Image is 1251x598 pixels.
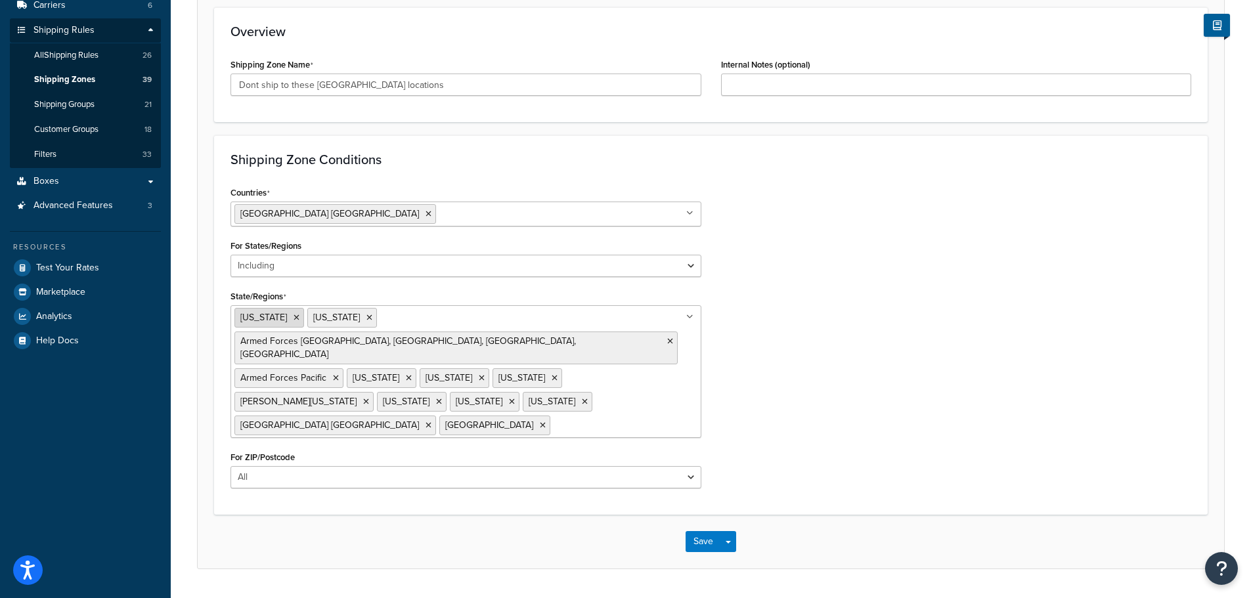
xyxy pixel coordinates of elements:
span: Help Docs [36,335,79,347]
span: Customer Groups [34,124,99,135]
span: [US_STATE] [313,310,360,324]
span: 18 [144,124,152,135]
a: Filters33 [10,142,161,167]
span: [GEOGRAPHIC_DATA] [445,418,533,432]
a: Marketplace [10,280,161,304]
span: [US_STATE] [383,395,429,408]
span: Test Your Rates [36,263,99,274]
div: Resources [10,242,161,253]
li: Customer Groups [10,117,161,142]
span: [GEOGRAPHIC_DATA] [GEOGRAPHIC_DATA] [240,418,419,432]
a: Shipping Groups21 [10,93,161,117]
li: Filters [10,142,161,167]
span: [US_STATE] [353,371,399,385]
span: 21 [144,99,152,110]
span: [US_STATE] [529,395,575,408]
span: 3 [148,200,152,211]
span: [US_STATE] [498,371,545,385]
span: 26 [143,50,152,61]
span: [US_STATE] [456,395,502,408]
span: Armed Forces Pacific [240,371,326,385]
span: Shipping Zones [34,74,95,85]
li: Shipping Zones [10,68,161,92]
label: Internal Notes (optional) [721,60,810,70]
span: Marketplace [36,287,85,298]
span: Filters [34,149,56,160]
span: 33 [143,149,152,160]
span: Shipping Groups [34,99,95,110]
span: [US_STATE] [426,371,472,385]
label: State/Regions [230,291,286,302]
a: Test Your Rates [10,256,161,280]
span: Shipping Rules [33,25,95,36]
a: Customer Groups18 [10,117,161,142]
button: Save [686,531,721,552]
li: Shipping Rules [10,18,161,168]
button: Show Help Docs [1204,14,1230,37]
span: All Shipping Rules [34,50,99,61]
h3: Shipping Zone Conditions [230,152,1191,167]
a: Shipping Rules [10,18,161,43]
label: Countries [230,188,270,198]
span: 39 [143,74,152,85]
button: Open Resource Center [1205,552,1238,585]
a: Advanced Features3 [10,194,161,218]
span: [GEOGRAPHIC_DATA] [GEOGRAPHIC_DATA] [240,207,419,221]
span: Advanced Features [33,200,113,211]
a: Help Docs [10,329,161,352]
span: [PERSON_NAME][US_STATE] [240,395,357,408]
a: Analytics [10,305,161,328]
label: For States/Regions [230,241,301,251]
a: Boxes [10,169,161,194]
label: Shipping Zone Name [230,60,313,70]
span: Boxes [33,176,59,187]
h3: Overview [230,24,1191,39]
a: Shipping Zones39 [10,68,161,92]
li: Advanced Features [10,194,161,218]
a: AllShipping Rules26 [10,43,161,68]
li: Shipping Groups [10,93,161,117]
span: Armed Forces [GEOGRAPHIC_DATA], [GEOGRAPHIC_DATA], [GEOGRAPHIC_DATA], [GEOGRAPHIC_DATA] [240,334,576,361]
span: [US_STATE] [240,310,287,324]
label: For ZIP/Postcode [230,452,295,462]
span: Analytics [36,311,72,322]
